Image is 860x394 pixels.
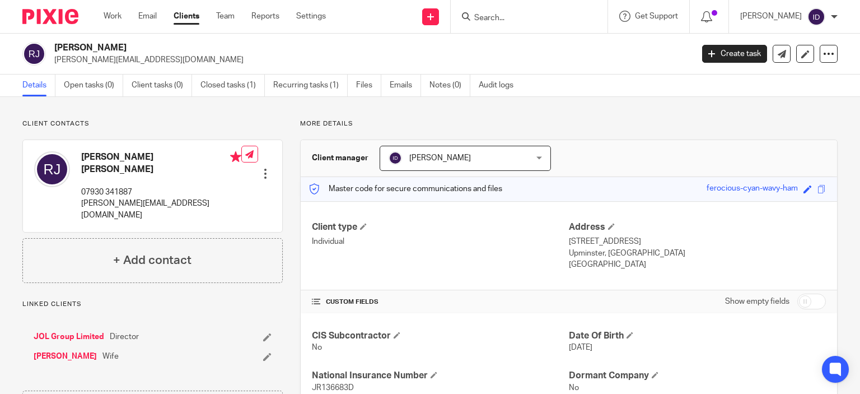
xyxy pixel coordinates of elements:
a: Reports [251,11,279,22]
p: Client contacts [22,119,283,128]
img: Pixie [22,9,78,24]
span: Director [110,331,139,342]
a: Details [22,75,55,96]
span: No [312,344,322,351]
span: No [569,384,579,392]
a: Recurring tasks (1) [273,75,348,96]
img: svg%3E [34,151,70,187]
a: Settings [296,11,326,22]
span: Wife [102,351,119,362]
h4: Dormant Company [569,370,826,382]
a: Team [216,11,235,22]
a: Clients [174,11,199,22]
img: svg%3E [807,8,825,26]
p: [GEOGRAPHIC_DATA] [569,259,826,270]
h2: [PERSON_NAME] [54,42,559,54]
a: Closed tasks (1) [200,75,265,96]
span: JR136683D [312,384,354,392]
h4: Date Of Birth [569,330,826,342]
h4: CIS Subcontractor [312,330,569,342]
img: svg%3E [389,151,402,165]
h4: National Insurance Number [312,370,569,382]
a: [PERSON_NAME] [34,351,97,362]
p: Individual [312,236,569,247]
h4: [PERSON_NAME] [PERSON_NAME] [81,151,241,175]
p: [STREET_ADDRESS] [569,236,826,247]
p: Master code for secure communications and files [309,183,502,194]
p: [PERSON_NAME][EMAIL_ADDRESS][DOMAIN_NAME] [81,198,241,221]
a: Files [356,75,381,96]
span: Get Support [635,12,678,20]
img: svg%3E [22,42,46,66]
p: More details [300,119,838,128]
p: 07930 341887 [81,187,241,198]
span: [PERSON_NAME] [409,154,471,162]
a: Create task [702,45,767,63]
i: Primary [230,151,241,163]
a: Client tasks (0) [132,75,192,96]
h4: Address [569,221,826,233]
a: Audit logs [479,75,522,96]
h4: CUSTOM FIELDS [312,298,569,307]
p: Upminster, [GEOGRAPHIC_DATA] [569,248,826,259]
p: Linked clients [22,300,283,309]
a: JOL Group Limited [34,331,104,342]
p: [PERSON_NAME][EMAIL_ADDRESS][DOMAIN_NAME] [54,54,685,66]
h3: Client manager [312,152,368,164]
span: [DATE] [569,344,592,351]
a: Open tasks (0) [64,75,123,96]
h4: Client type [312,221,569,233]
a: Work [104,11,121,22]
a: Email [138,11,157,22]
p: [PERSON_NAME] [740,11,802,22]
input: Search [473,13,574,24]
label: Show empty fields [725,296,789,307]
h4: + Add contact [113,252,191,269]
a: Notes (0) [429,75,470,96]
div: ferocious-cyan-wavy-ham [707,183,798,196]
a: Emails [390,75,421,96]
